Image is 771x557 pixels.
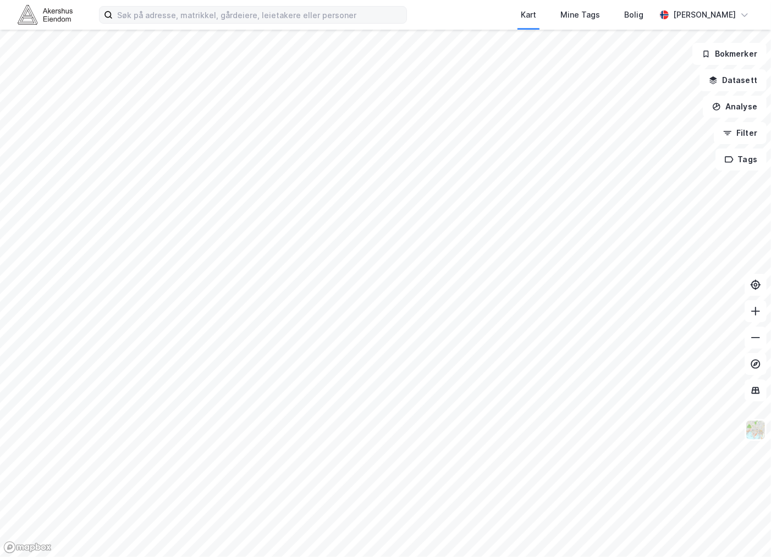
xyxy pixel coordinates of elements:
div: Kart [521,8,536,21]
div: Kontrollprogram for chat [716,504,771,557]
div: Bolig [624,8,643,21]
div: Mine Tags [560,8,600,21]
img: akershus-eiendom-logo.9091f326c980b4bce74ccdd9f866810c.svg [18,5,73,24]
iframe: Chat Widget [716,504,771,557]
input: Søk på adresse, matrikkel, gårdeiere, leietakere eller personer [113,7,406,23]
div: [PERSON_NAME] [673,8,736,21]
